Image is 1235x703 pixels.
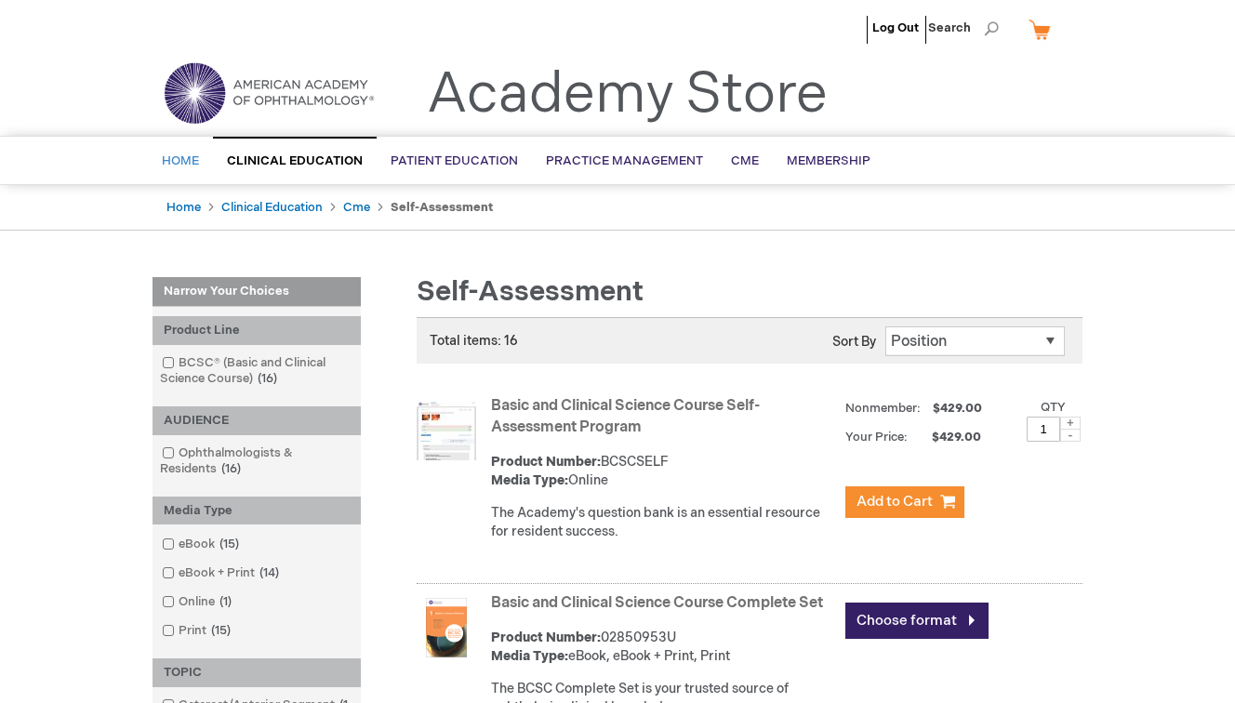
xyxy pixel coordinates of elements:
[157,593,239,611] a: Online1
[215,537,244,551] span: 15
[491,472,568,488] strong: Media Type:
[417,275,644,309] span: Self-Assessment
[928,9,999,46] span: Search
[872,20,919,35] a: Log Out
[157,536,246,553] a: eBook15
[162,153,199,168] span: Home
[391,200,493,215] strong: Self-Assessment
[427,61,828,128] a: Academy Store
[221,200,323,215] a: Clinical Education
[845,603,989,639] a: Choose format
[491,504,836,541] div: The Academy's question bank is an essential resource for resident success.
[157,444,356,478] a: Ophthalmologists & Residents16
[227,153,363,168] span: Clinical Education
[166,200,201,215] a: Home
[343,200,370,215] a: Cme
[491,630,601,645] strong: Product Number:
[857,493,933,511] span: Add to Cart
[206,623,235,638] span: 15
[430,333,518,349] span: Total items: 16
[157,354,356,388] a: BCSC® (Basic and Clinical Science Course)16
[391,153,518,168] span: Patient Education
[153,406,361,435] div: AUDIENCE
[153,497,361,525] div: Media Type
[153,316,361,345] div: Product Line
[491,594,823,612] a: Basic and Clinical Science Course Complete Set
[845,397,921,420] strong: Nonmember:
[491,397,760,436] a: Basic and Clinical Science Course Self-Assessment Program
[255,565,284,580] span: 14
[157,622,238,640] a: Print15
[417,401,476,460] img: Basic and Clinical Science Course Self-Assessment Program
[787,153,870,168] span: Membership
[153,277,361,307] strong: Narrow Your Choices
[253,371,282,386] span: 16
[153,658,361,687] div: TOPIC
[491,454,601,470] strong: Product Number:
[157,564,286,582] a: eBook + Print14
[215,594,236,609] span: 1
[845,430,908,444] strong: Your Price:
[417,598,476,657] img: Basic and Clinical Science Course Complete Set
[491,629,836,666] div: 02850953U eBook, eBook + Print, Print
[731,153,759,168] span: CME
[491,648,568,664] strong: Media Type:
[1041,400,1066,415] label: Qty
[845,486,964,518] button: Add to Cart
[546,153,703,168] span: Practice Management
[910,430,984,444] span: $429.00
[930,401,985,416] span: $429.00
[832,334,876,350] label: Sort By
[217,461,246,476] span: 16
[491,453,836,490] div: BCSCSELF Online
[1027,417,1060,442] input: Qty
